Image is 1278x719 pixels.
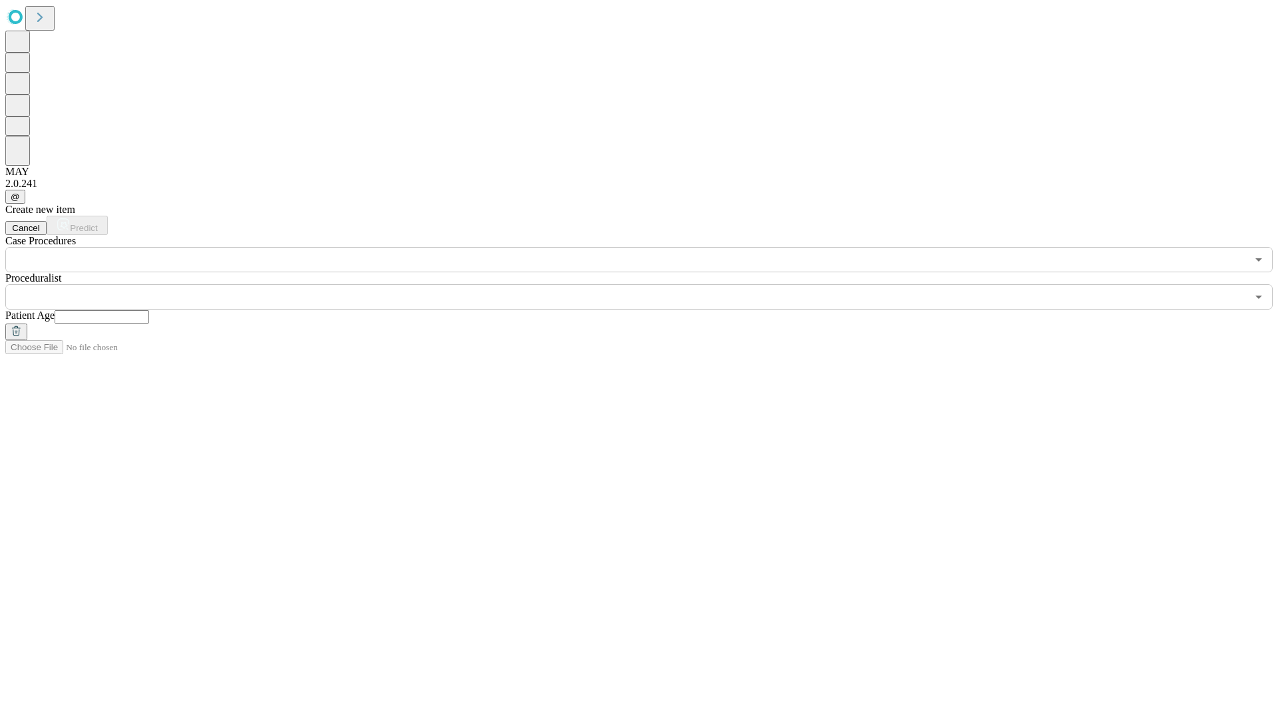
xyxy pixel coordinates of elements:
[1249,288,1268,306] button: Open
[47,216,108,235] button: Predict
[5,204,75,215] span: Create new item
[11,192,20,202] span: @
[1249,250,1268,269] button: Open
[5,221,47,235] button: Cancel
[5,178,1273,190] div: 2.0.241
[5,272,61,284] span: Proceduralist
[12,223,40,233] span: Cancel
[5,190,25,204] button: @
[5,235,76,246] span: Scheduled Procedure
[70,223,97,233] span: Predict
[5,310,55,321] span: Patient Age
[5,166,1273,178] div: MAY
